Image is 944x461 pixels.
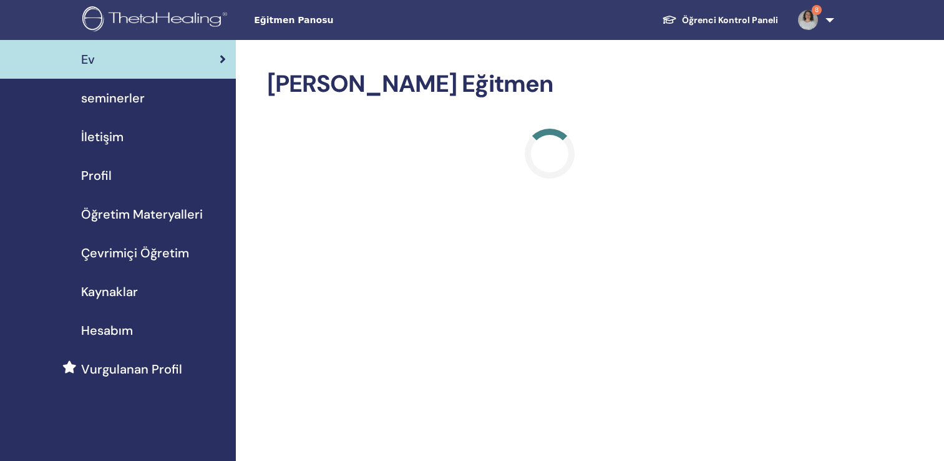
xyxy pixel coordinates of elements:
span: İletişim [81,127,124,146]
span: 8 [812,5,822,15]
span: Profil [81,166,112,185]
span: Öğretim Materyalleri [81,205,203,224]
span: Çevrimiçi Öğretim [81,244,189,262]
span: Hesabım [81,321,133,340]
h2: [PERSON_NAME] Eğitmen [267,70,832,99]
span: Ev [81,50,95,69]
a: Öğrenci Kontrol Paneli [652,9,788,32]
img: default.jpg [798,10,818,30]
img: logo.png [82,6,231,34]
span: Eğitmen Panosu [254,14,441,27]
span: Vurgulanan Profil [81,360,182,379]
span: seminerler [81,89,145,107]
img: graduation-cap-white.svg [662,14,677,25]
span: Kaynaklar [81,282,138,301]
